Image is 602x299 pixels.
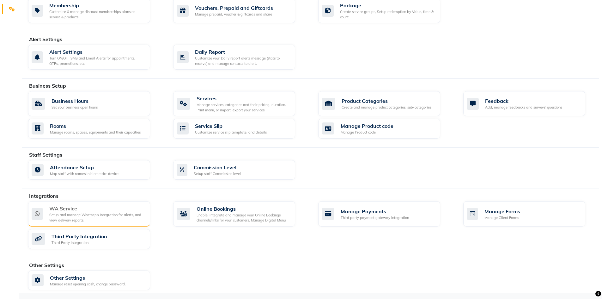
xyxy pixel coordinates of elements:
div: Create and manage product categories, sub-categories [342,105,431,110]
div: Enable, integrate and manage your Online Bookings channels/links for your customers. Manage Digit... [197,213,290,223]
div: Commission Level [194,164,241,171]
div: Create service groups, Setup redemption by Value, time & count [340,9,435,20]
div: Customise & manage discount memberships plans on service & products [49,9,145,20]
div: Other Settings [50,274,126,282]
div: Manage Payments [341,208,409,215]
a: Manage PaymentsThird party payment gateway integration [318,201,454,227]
a: Business HoursSet your business open hours [28,91,164,116]
div: Setup staff Commission level [194,171,241,177]
a: Attendance SetupMap staff with names in biometrics device [28,160,164,180]
div: Product Categories [342,97,431,105]
div: Membership [49,2,145,9]
a: Alert SettingsTurn ON/OFF SMS and Email Alerts for appointments, OTPs, promotions, etc. [28,45,164,70]
div: Manage Forms [484,208,520,215]
div: Third Party Integration [52,240,107,246]
div: Business Hours [52,97,98,105]
div: Setup and manage Whatsapp Integration for alerts, and view delivery reports. [49,212,145,223]
a: RoomsManage rooms, spaces, equipments and their capacities. [28,119,164,139]
div: Manage Client Forms [484,215,520,221]
div: Customize service slip template, and details. [195,130,268,135]
div: Vouchers, Prepaid and Giftcards [195,4,273,12]
a: WA ServiceSetup and manage Whatsapp Integration for alerts, and view delivery reports. [28,201,164,227]
div: Services [197,95,290,102]
div: Customize your Daily report alerts message (stats to receive) and manage contacts to alert. [195,56,290,66]
div: Feedback [485,97,562,105]
a: Other SettingsManage reset opening cash, change password. [28,271,164,290]
div: Manage Product code [341,130,393,135]
div: Manage reset opening cash, change password. [50,282,126,287]
div: Manage Product code [341,122,393,130]
div: Alert Settings [49,48,145,56]
a: Commission LevelSetup staff Commission level [173,160,309,180]
div: Add, manage feedbacks and surveys' questions [485,105,562,110]
div: Daily Report [195,48,290,56]
a: Online BookingsEnable, integrate and manage your Online Bookings channels/links for your customer... [173,201,309,227]
div: Online Bookings [197,205,290,213]
div: Turn ON/OFF SMS and Email Alerts for appointments, OTPs, promotions, etc. [49,56,145,66]
a: ServicesManage services, categories and their pricing, duration. Print menu, or import, export yo... [173,91,309,116]
div: Package [340,2,435,9]
div: Third Party Integration [52,233,107,240]
div: Rooms [50,122,142,130]
div: Manage services, categories and their pricing, duration. Print menu, or import, export your servi... [197,102,290,113]
a: Manage FormsManage Client Forms [463,201,599,227]
div: Manage rooms, spaces, equipments and their capacities. [50,130,142,135]
div: Attendance Setup [50,164,119,171]
div: Third party payment gateway integration [341,215,409,221]
div: Service Slip [195,122,268,130]
a: Service SlipCustomize service slip template, and details. [173,119,309,139]
div: WA Service [49,205,145,212]
a: Manage Product codeManage Product code [318,119,454,139]
div: Map staff with names in biometrics device [50,171,119,177]
div: Set your business open hours [52,105,98,110]
a: Third Party IntegrationThird Party Integration [28,229,164,249]
a: FeedbackAdd, manage feedbacks and surveys' questions [463,91,599,116]
a: Daily ReportCustomize your Daily report alerts message (stats to receive) and manage contacts to ... [173,45,309,70]
div: Manage prepaid, voucher & giftcards and share [195,12,273,17]
a: Product CategoriesCreate and manage product categories, sub-categories [318,91,454,116]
